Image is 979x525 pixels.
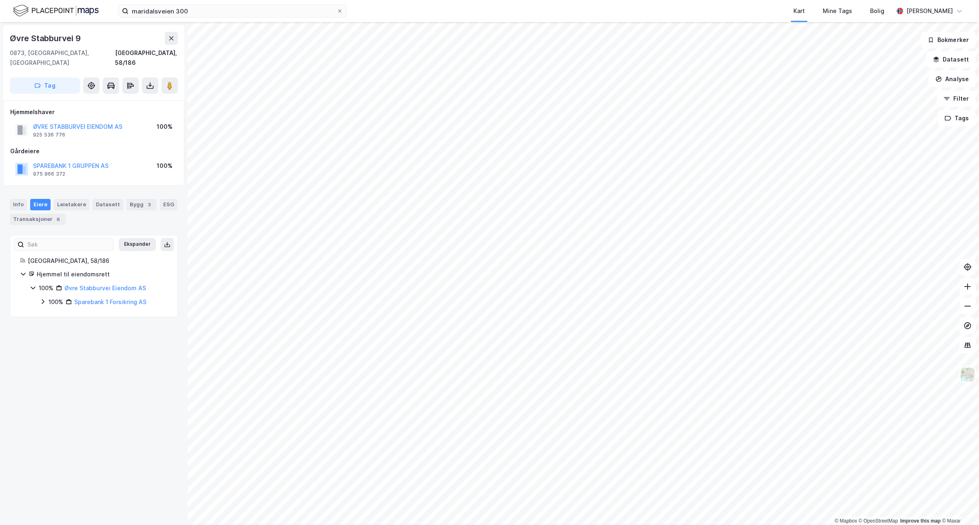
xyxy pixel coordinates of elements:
[793,6,805,16] div: Kart
[928,71,976,87] button: Analyse
[39,283,53,293] div: 100%
[859,518,898,524] a: OpenStreetMap
[10,146,177,156] div: Gårdeiere
[906,6,953,16] div: [PERSON_NAME]
[937,90,976,107] button: Filter
[37,269,168,279] div: Hjemmel til eiendomsrett
[157,122,173,132] div: 100%
[10,107,177,117] div: Hjemmelshaver
[960,367,975,382] img: Z
[64,285,146,291] a: Øvre Stabburvei Eiendom AS
[160,199,177,210] div: ESG
[24,238,113,251] input: Søk
[10,48,115,68] div: 0873, [GEOGRAPHIC_DATA], [GEOGRAPHIC_DATA]
[74,298,146,305] a: Sparebank 1 Forsikring AS
[835,518,857,524] a: Mapbox
[10,77,80,94] button: Tag
[823,6,852,16] div: Mine Tags
[10,32,82,45] div: Øvre Stabburvei 9
[30,199,51,210] div: Eiere
[93,199,123,210] div: Datasett
[938,110,976,126] button: Tags
[115,48,178,68] div: [GEOGRAPHIC_DATA], 58/186
[900,518,941,524] a: Improve this map
[128,5,337,17] input: Søk på adresse, matrikkel, gårdeiere, leietakere eller personer
[119,238,156,251] button: Ekspander
[938,486,979,525] div: Kontrollprogram for chat
[157,161,173,171] div: 100%
[13,4,99,18] img: logo.f888ab2527a4732fd821a326f86c7f29.svg
[33,171,65,177] div: 975 966 372
[28,256,168,266] div: [GEOGRAPHIC_DATA], 58/186
[126,199,157,210] div: Bygg
[870,6,884,16] div: Bolig
[938,486,979,525] iframe: Chat Widget
[921,32,976,48] button: Bokmerker
[145,201,153,209] div: 3
[54,215,62,223] div: 6
[49,297,63,307] div: 100%
[926,51,976,68] button: Datasett
[33,132,65,138] div: 925 536 776
[10,214,66,225] div: Transaksjoner
[10,199,27,210] div: Info
[54,199,89,210] div: Leietakere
